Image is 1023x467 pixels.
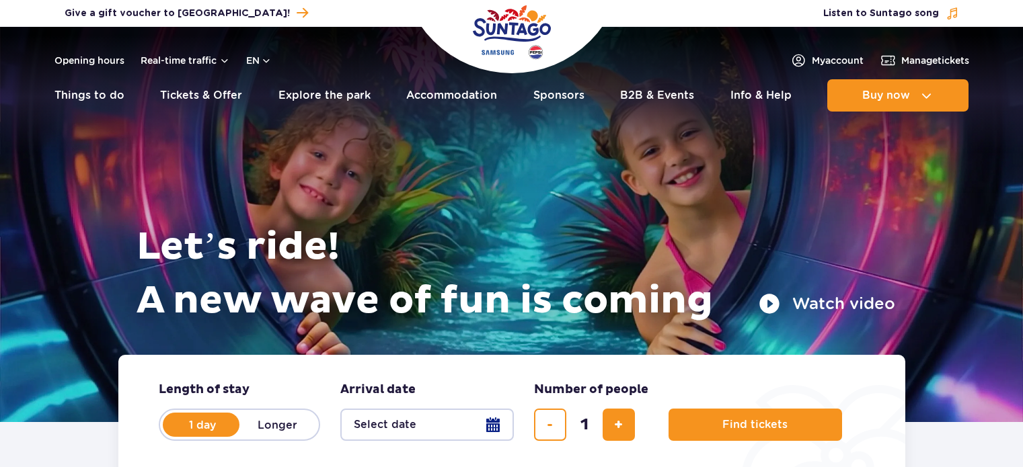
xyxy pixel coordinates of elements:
[65,7,290,20] span: Give a gift voucher to [GEOGRAPHIC_DATA]!
[812,54,864,67] span: My account
[620,79,694,112] a: B2B & Events
[159,382,250,398] span: Length of stay
[603,409,635,441] button: add ticket
[790,52,864,69] a: Myaccount
[823,7,959,20] button: Listen to Suntago song
[722,419,788,431] span: Find tickets
[759,293,895,314] button: Watch video
[54,54,124,67] a: Opening hours
[54,79,124,112] a: Things to do
[823,7,939,20] span: Listen to Suntago song
[160,79,242,112] a: Tickets & Offer
[278,79,371,112] a: Explore the park
[65,4,308,22] a: Give a gift voucher to [GEOGRAPHIC_DATA]!
[901,54,969,67] span: Manage tickets
[534,382,648,398] span: Number of people
[669,409,842,441] button: Find tickets
[406,79,497,112] a: Accommodation
[534,409,566,441] button: remove ticket
[340,409,514,441] button: Select date
[246,54,272,67] button: en
[533,79,584,112] a: Sponsors
[137,220,895,328] h1: Let’s ride! A new wave of fun is coming
[164,411,241,439] label: 1 day
[141,55,230,66] button: Real-time traffic
[568,409,601,441] input: number of tickets
[340,382,416,398] span: Arrival date
[730,79,792,112] a: Info & Help
[239,411,316,439] label: Longer
[880,52,969,69] a: Managetickets
[827,79,969,112] button: Buy now
[862,89,910,101] span: Buy now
